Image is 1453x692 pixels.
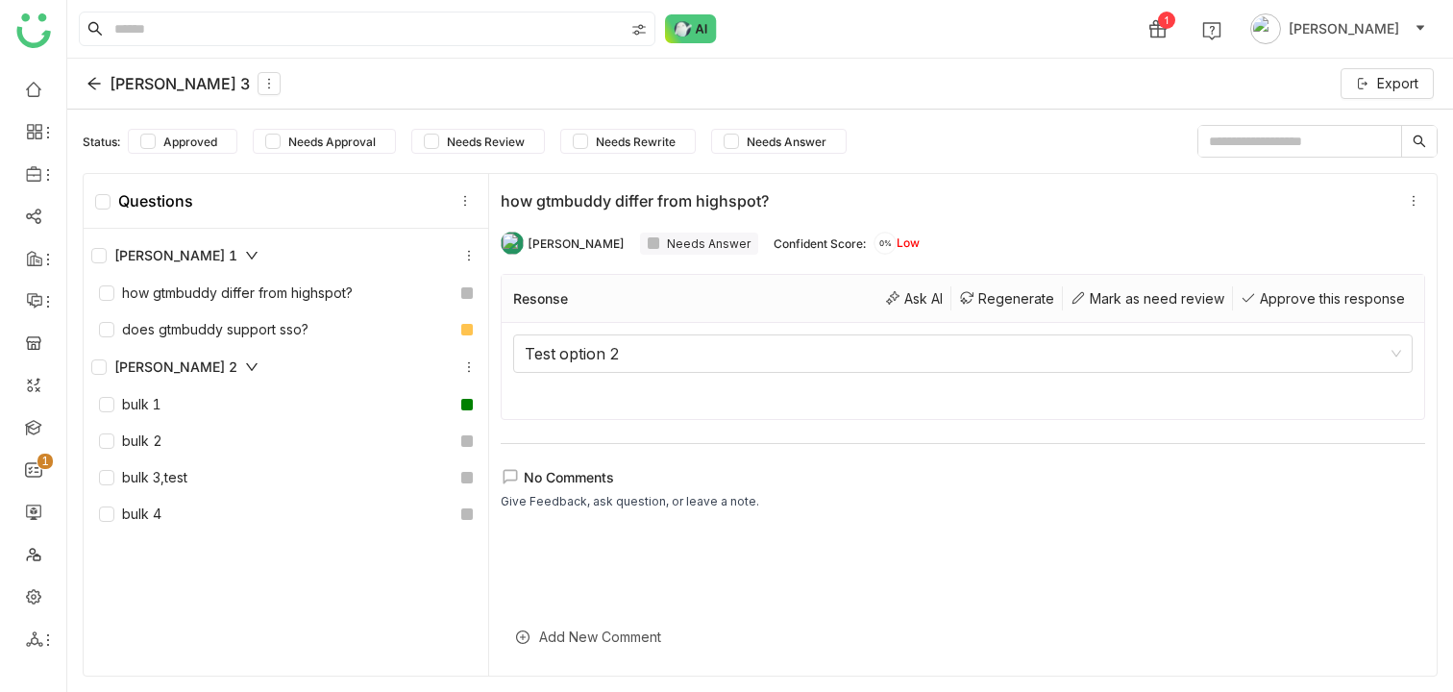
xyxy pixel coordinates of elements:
div: Add New Comment [501,613,1425,660]
div: bulk 2 [99,431,162,452]
button: Export [1341,68,1434,99]
div: Questions [95,191,193,210]
div: [PERSON_NAME] [528,236,625,251]
div: bulk 3,test [99,467,187,488]
span: [PERSON_NAME] [1289,18,1399,39]
div: Give Feedback, ask question, or leave a note. [501,492,759,511]
div: Approve this response [1233,286,1413,310]
div: [PERSON_NAME] 2 [84,348,488,386]
img: logo [16,13,51,48]
div: [PERSON_NAME] 3 [86,72,281,95]
div: Mark as need review [1063,286,1233,310]
img: help.svg [1202,21,1221,40]
div: Needs Answer [640,233,758,255]
p: 1 [41,452,49,471]
div: does gtmbuddy support sso? [99,319,308,340]
span: Approved [156,135,225,149]
img: search-type.svg [631,22,647,37]
div: how gtmbuddy differ from highspot? [501,191,1394,210]
span: Needs Rewrite [588,135,683,149]
div: bulk 1 [99,394,161,415]
img: avatar [1250,13,1281,44]
img: 684a961782a3912df7c0ce26 [501,232,524,255]
span: Needs Review [439,135,532,149]
div: Resonse [513,290,568,307]
button: [PERSON_NAME] [1246,13,1430,44]
div: Regenerate [951,286,1063,310]
div: Status: [83,135,120,149]
div: [PERSON_NAME] 1 [84,236,488,275]
nz-badge-sup: 1 [37,454,53,469]
span: Needs Approval [281,135,383,149]
div: [PERSON_NAME] 2 [91,357,259,378]
div: 1 [1158,12,1175,29]
div: Low [874,232,920,255]
span: Needs Answer [739,135,834,149]
img: ask-buddy-normal.svg [665,14,717,43]
nz-select-item: Test option 2 [525,335,1401,372]
div: Ask AI [877,286,951,310]
div: Confident Score: [774,236,866,251]
span: No Comments [524,469,614,485]
div: [PERSON_NAME] 1 [91,245,259,266]
span: 0% [874,239,897,247]
div: bulk 4 [99,504,161,525]
div: how gtmbuddy differ from highspot? [99,283,353,304]
span: Export [1377,73,1418,94]
img: lms-comment.svg [501,467,520,486]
